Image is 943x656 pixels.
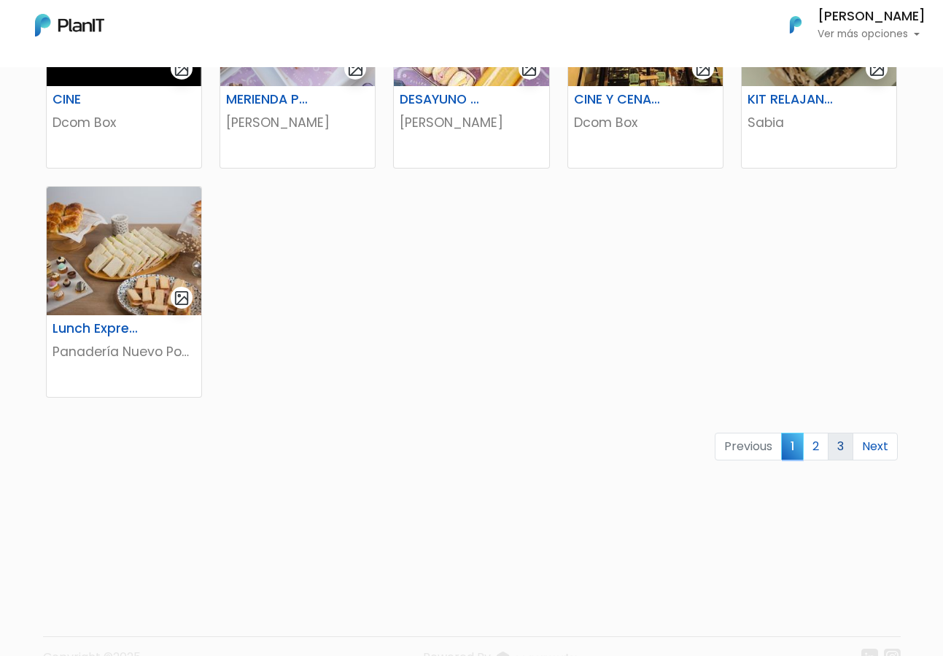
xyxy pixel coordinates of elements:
a: 3 [828,433,853,460]
a: gallery-light Lunch Express 5 personas Panadería Nuevo Pocitos [46,186,202,398]
img: gallery-light [174,290,190,306]
h6: DESAYUNO CUMPLE PARA 1 [391,92,498,107]
h6: Lunch Express 5 personas [44,321,151,336]
h6: KIT RELAJANTE [739,92,846,107]
h6: CINE Y CENA PARA 2 [565,92,672,107]
img: gallery-light [347,61,364,77]
div: ¿Necesitás ayuda? [75,14,210,42]
p: Panadería Nuevo Pocitos [53,342,195,361]
span: 1 [781,433,804,460]
img: thumb_WhatsApp_Image_2024-05-07_at_13.48.22.jpeg [47,187,201,315]
img: PlanIt Logo [780,9,812,41]
p: Sabia [748,113,890,132]
img: PlanIt Logo [35,14,104,36]
h6: MERIENDA PARA 2 [217,92,325,107]
img: gallery-light [869,61,885,77]
img: gallery-light [174,61,190,77]
p: Ver más opciones [818,29,925,39]
a: Next [853,433,898,460]
p: [PERSON_NAME] [226,113,369,132]
button: PlanIt Logo [PERSON_NAME] Ver más opciones [771,6,925,44]
img: gallery-light [695,61,712,77]
p: Dcom Box [53,113,195,132]
h6: CINE [44,92,151,107]
p: Dcom Box [574,113,717,132]
img: gallery-light [521,61,538,77]
p: [PERSON_NAME] [400,113,543,132]
h6: [PERSON_NAME] [818,10,925,23]
a: 2 [803,433,828,460]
